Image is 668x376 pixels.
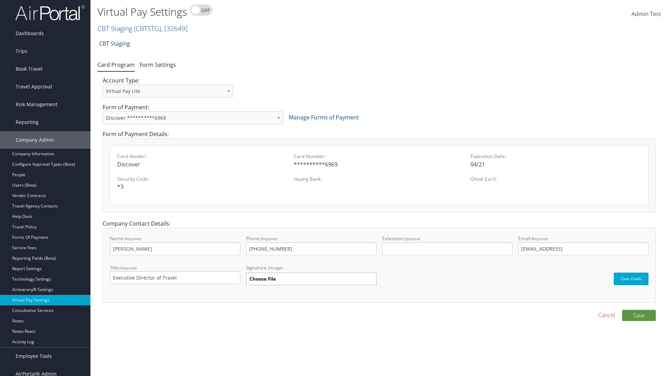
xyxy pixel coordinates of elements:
label: Security Code: [117,175,288,182]
input: Extension:Optional [382,242,512,255]
small: Required [125,236,141,241]
button: Save [622,310,656,321]
span: Book Travel [16,60,42,78]
h1: Virtual Pay Settings [97,5,473,19]
span: Risk Management [16,96,57,113]
a: CBT Staging [97,24,188,33]
label: Phone: [246,235,376,255]
div: 04/21 [470,160,641,169]
a: Form Settings [140,61,176,69]
label: Ghost Card: [470,175,641,182]
span: Company Admin [16,131,54,149]
div: Company Contact Details: [97,219,661,310]
img: airportal-logo.png [15,5,85,21]
span: Reporting [16,113,39,131]
div: Discover [117,160,288,169]
label: Card Number: [294,153,464,160]
label: Issuing Bank: [294,175,464,182]
span: Employee Tools [16,347,52,365]
label: Extension: [382,235,512,255]
div: Account Type: [97,76,238,103]
span: ( CBTSTG ) [134,24,161,33]
small: Required [120,265,137,271]
div: Form of Payment Details: [97,130,661,219]
a: Cancel [598,311,615,319]
label: Expiration Date: [470,153,641,160]
label: Choose File [246,273,376,285]
input: Phone:Required [246,242,376,255]
label: Name: [110,235,240,255]
label: Card Vendor: [117,153,288,160]
input: Title:Required [110,271,240,284]
label: Title: [110,264,240,284]
input: Email:Required [518,242,649,255]
div: Form of Payment: [97,103,661,130]
label: Email: [518,235,649,255]
small: Required [532,236,548,241]
input: Name:Required [110,242,240,255]
a: Card Program [97,61,135,69]
small: Optional [405,236,420,241]
label: Signature Image: [246,264,376,273]
span: Trips [16,42,27,60]
span: Travel Approval [16,78,52,95]
a: Manage Forms of Payment [289,113,359,121]
a: Admin Test [631,3,661,25]
span: , [ 32649 ] [161,24,188,33]
span: Admin Test [631,10,661,18]
span: Dashboards [16,25,44,42]
small: Required [261,236,278,241]
button: Clear Fields [614,273,649,285]
a: CBT Staging [99,37,130,50]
